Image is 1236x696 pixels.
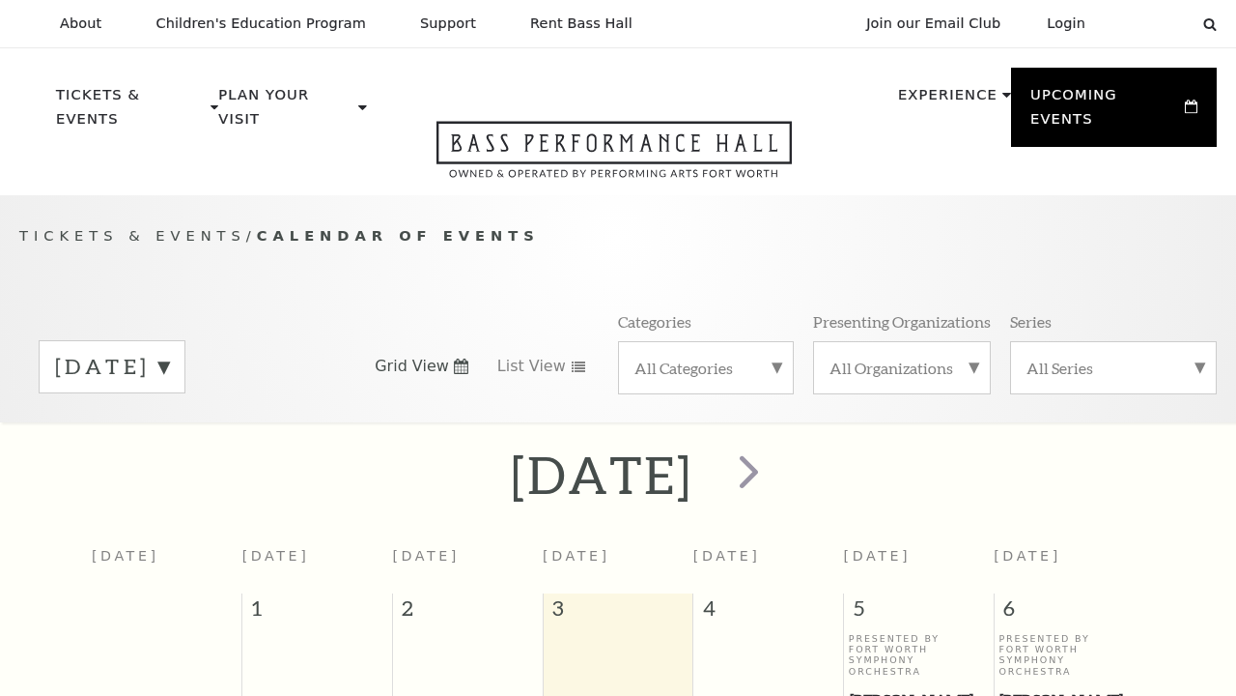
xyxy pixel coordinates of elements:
[420,15,476,32] p: Support
[634,358,777,378] label: All Categories
[813,311,991,332] p: Presenting Organizations
[693,594,843,632] span: 4
[1030,83,1180,142] p: Upcoming Events
[242,594,392,632] span: 1
[392,548,460,564] span: [DATE]
[218,83,353,142] p: Plan Your Visit
[155,15,366,32] p: Children's Education Program
[829,358,974,378] label: All Organizations
[994,548,1061,564] span: [DATE]
[257,227,540,244] span: Calendar of Events
[60,15,101,32] p: About
[844,548,912,564] span: [DATE]
[1116,14,1185,33] select: Select:
[55,352,169,382] label: [DATE]
[998,633,1139,678] p: Presented By Fort Worth Symphony Orchestra
[19,224,1217,248] p: /
[844,594,994,632] span: 5
[618,311,691,332] p: Categories
[543,548,610,564] span: [DATE]
[995,594,1144,632] span: 6
[375,356,449,377] span: Grid View
[693,548,761,564] span: [DATE]
[1010,311,1052,332] p: Series
[19,227,246,244] span: Tickets & Events
[898,83,997,118] p: Experience
[56,83,206,142] p: Tickets & Events
[511,444,693,506] h2: [DATE]
[544,594,693,632] span: 3
[849,633,989,678] p: Presented By Fort Worth Symphony Orchestra
[712,441,782,509] button: next
[530,15,632,32] p: Rent Bass Hall
[1026,358,1200,378] label: All Series
[497,356,566,377] span: List View
[242,548,310,564] span: [DATE]
[393,594,543,632] span: 2
[92,536,242,594] th: [DATE]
